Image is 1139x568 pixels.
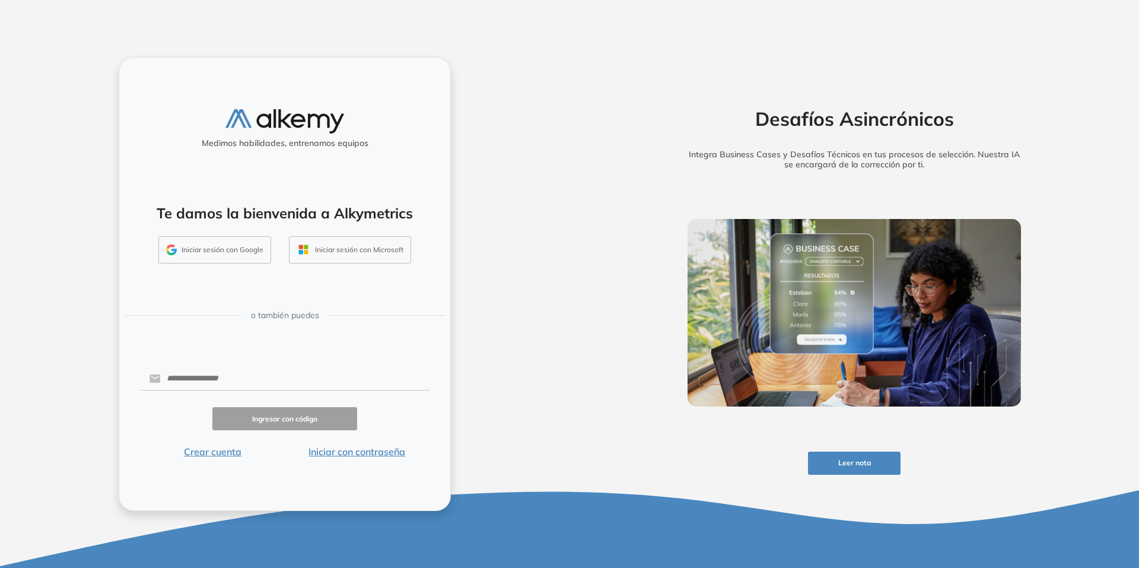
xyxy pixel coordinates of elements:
span: o también puedes [251,309,319,322]
img: GMAIL_ICON [166,245,177,255]
h4: Te damos la bienvenida a Alkymetrics [135,205,435,222]
h5: Medimos habilidades, entrenamos equipos [124,138,446,148]
img: logo-alkemy [225,109,344,134]
button: Iniciar sesión con Google [158,236,271,264]
iframe: Chat Widget [925,430,1139,568]
div: Widget de chat [925,430,1139,568]
img: OUTLOOK_ICON [297,243,310,256]
button: Ingresar con código [212,407,357,430]
button: Crear cuenta [140,445,285,459]
h2: Desafíos Asincrónicos [669,107,1039,130]
h5: Integra Business Cases y Desafíos Técnicos en tus procesos de selección. Nuestra IA se encargará ... [669,150,1039,170]
button: Iniciar sesión con Microsoft [289,236,411,264]
button: Iniciar con contraseña [285,445,429,459]
button: Leer nota [808,452,901,475]
img: img-more-info [688,219,1021,407]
